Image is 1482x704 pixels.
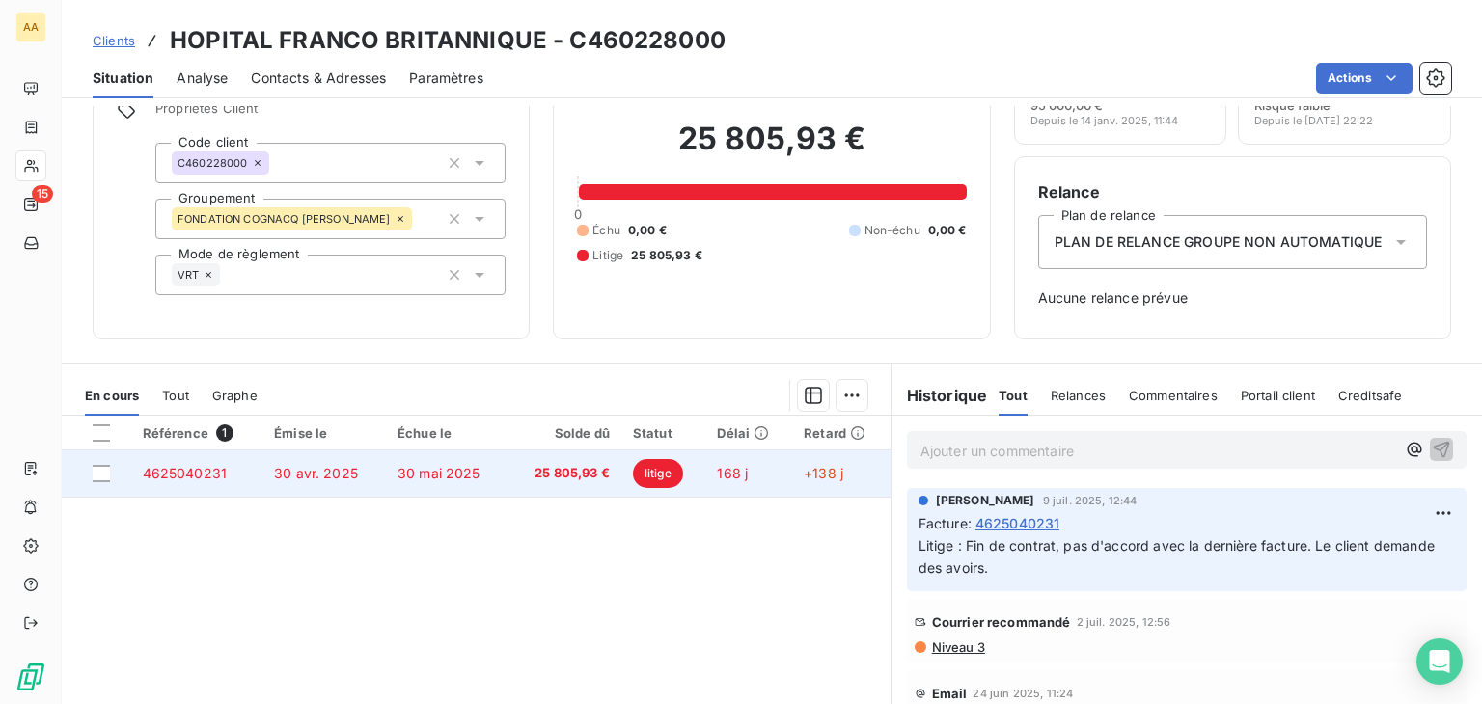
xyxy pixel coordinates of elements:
[936,492,1035,509] span: [PERSON_NAME]
[804,425,878,441] div: Retard
[631,247,702,264] span: 25 805,93 €
[177,68,228,88] span: Analyse
[398,425,497,441] div: Échue le
[1077,616,1171,628] span: 2 juil. 2025, 12:56
[1316,63,1413,94] button: Actions
[143,424,252,442] div: Référence
[93,31,135,50] a: Clients
[592,222,620,239] span: Échu
[930,639,985,655] span: Niveau 3
[919,513,972,533] span: Facture :
[1241,388,1315,403] span: Portail client
[15,12,46,42] div: AA
[928,222,967,239] span: 0,00 €
[592,247,623,264] span: Litige
[633,459,683,488] span: litige
[212,388,258,403] span: Graphe
[520,464,610,483] span: 25 805,93 €
[178,157,248,169] span: C460228000
[409,68,483,88] span: Paramètres
[178,213,391,225] span: FONDATION COGNACQ [PERSON_NAME]
[412,210,427,228] input: Ajouter une valeur
[1051,388,1106,403] span: Relances
[975,513,1060,533] span: 4625040231
[155,100,506,127] span: Propriétés Client
[93,68,153,88] span: Situation
[717,425,781,441] div: Délai
[143,465,228,481] span: 4625040231
[999,388,1028,403] span: Tout
[1055,232,1383,252] span: PLAN DE RELANCE GROUPE NON AUTOMATIQUE
[973,688,1073,699] span: 24 juin 2025, 11:24
[162,388,189,403] span: Tout
[398,465,480,481] span: 30 mai 2025
[577,120,966,177] h2: 25 805,93 €
[93,33,135,48] span: Clients
[269,154,285,172] input: Ajouter une valeur
[628,222,667,239] span: 0,00 €
[85,388,139,403] span: En cours
[274,465,358,481] span: 30 avr. 2025
[633,425,695,441] div: Statut
[274,425,374,441] div: Émise le
[32,185,53,203] span: 15
[1038,288,1427,308] span: Aucune relance prévue
[1338,388,1403,403] span: Creditsafe
[932,686,968,701] span: Email
[804,465,843,481] span: +138 j
[170,23,726,58] h3: HOPITAL FRANCO BRITANNIQUE - C460228000
[919,537,1439,576] span: Litige : Fin de contrat, pas d'accord avec la dernière facture. Le client demande des avoirs.
[932,614,1071,630] span: Courrier recommandé
[520,425,610,441] div: Solde dû
[178,269,199,281] span: VRT
[717,465,748,481] span: 168 j
[864,222,920,239] span: Non-échu
[574,206,582,222] span: 0
[1254,115,1373,126] span: Depuis le [DATE] 22:22
[1043,495,1138,506] span: 9 juil. 2025, 12:44
[15,662,46,692] img: Logo LeanPay
[216,424,233,442] span: 1
[1129,388,1218,403] span: Commentaires
[1038,180,1427,203] h6: Relance
[892,384,988,407] h6: Historique
[220,266,235,284] input: Ajouter une valeur
[1416,638,1463,685] div: Open Intercom Messenger
[251,68,386,88] span: Contacts & Adresses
